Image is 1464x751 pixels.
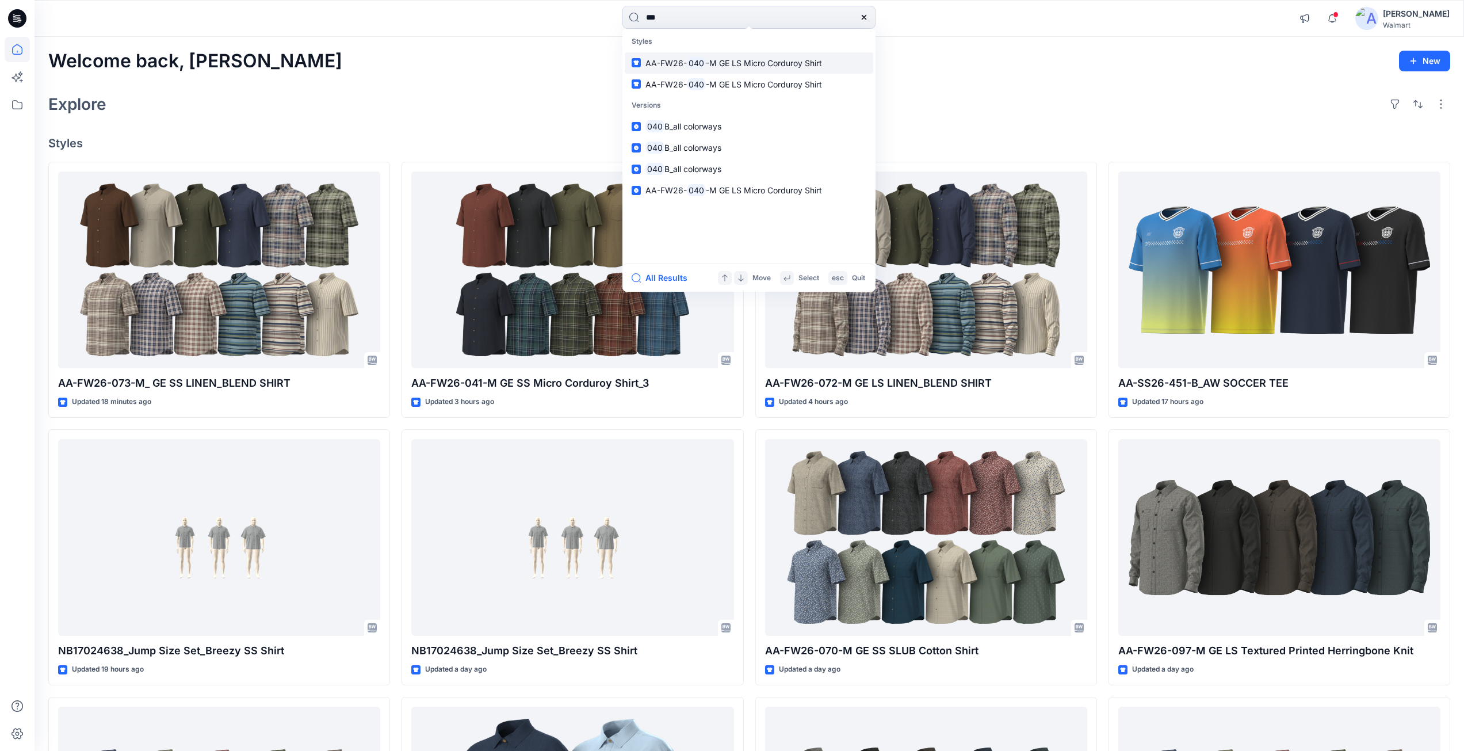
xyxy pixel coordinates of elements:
a: AA-FW26-041-M GE SS Micro Corduroy Shirt_3 [411,171,733,369]
p: AA-FW26-072-M GE LS LINEN_BLEND SHIRT [765,375,1087,391]
p: Styles [625,31,873,52]
p: AA-FW26-070-M GE SS SLUB Cotton Shirt [765,643,1087,659]
a: AA-SS26-451-B_AW SOCCER TEE [1118,171,1440,369]
p: Updated 3 hours ago [425,396,494,408]
div: [PERSON_NAME] [1383,7,1450,21]
a: AA-FW26-040-M GE LS Micro Corduroy Shirt [625,180,873,201]
span: AA-FW26- [645,58,687,68]
p: esc [832,272,844,284]
a: AA-FW26-070-M GE SS SLUB Cotton Shirt [765,439,1087,636]
a: 040B_all colorways [625,116,873,137]
mark: 040 [645,162,664,176]
div: Walmart [1383,21,1450,29]
a: AA-FW26-097-M GE LS Textured Printed Herringbone Knit [1118,439,1440,636]
a: AA-FW26-073-M_ GE SS LINEN_BLEND SHIRT [58,171,380,369]
p: Updated a day ago [425,664,487,676]
p: AA-FW26-097-M GE LS Textured Printed Herringbone Knit [1118,643,1440,659]
span: B_all colorways [664,121,721,131]
span: -M GE LS Micro Corduroy Shirt [706,58,822,68]
button: New [1399,51,1450,71]
a: 040B_all colorways [625,137,873,158]
p: Updated 18 minutes ago [72,396,151,408]
p: Updated a day ago [779,664,840,676]
h4: Styles [48,136,1450,150]
a: NB17024638_Jump Size Set_Breezy SS Shirt [411,439,733,636]
p: Updated 19 hours ago [72,664,144,676]
p: Updated a day ago [1132,664,1194,676]
p: AA-FW26-041-M GE SS Micro Corduroy Shirt_3 [411,375,733,391]
span: -M GE LS Micro Corduroy Shirt [706,185,822,195]
mark: 040 [645,120,664,133]
p: NB17024638_Jump Size Set_Breezy SS Shirt [411,643,733,659]
a: 040B_all colorways [625,158,873,180]
mark: 040 [645,141,664,154]
p: Versions [625,95,873,116]
h2: Explore [48,95,106,113]
p: NB17024638_Jump Size Set_Breezy SS Shirt [58,643,380,659]
button: All Results [632,271,695,285]
span: -M GE LS Micro Corduroy Shirt [706,79,822,89]
span: B_all colorways [664,164,721,174]
mark: 040 [687,184,706,197]
p: AA-FW26-073-M_ GE SS LINEN_BLEND SHIRT [58,375,380,391]
mark: 040 [687,56,706,70]
p: Select [798,272,819,284]
h2: Welcome back, [PERSON_NAME] [48,51,342,72]
p: Move [752,272,771,284]
p: Updated 17 hours ago [1132,396,1203,408]
span: AA-FW26- [645,79,687,89]
img: avatar [1355,7,1378,30]
p: Quit [852,272,865,284]
a: AA-FW26-040-M GE LS Micro Corduroy Shirt [625,52,873,74]
mark: 040 [687,78,706,91]
a: NB17024638_Jump Size Set_Breezy SS Shirt [58,439,380,636]
span: AA-FW26- [645,185,687,195]
p: AA-SS26-451-B_AW SOCCER TEE [1118,375,1440,391]
p: Updated 4 hours ago [779,396,848,408]
a: AA-FW26-072-M GE LS LINEN_BLEND SHIRT [765,171,1087,369]
span: B_all colorways [664,143,721,153]
a: AA-FW26-040-M GE LS Micro Corduroy Shirt [625,74,873,95]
